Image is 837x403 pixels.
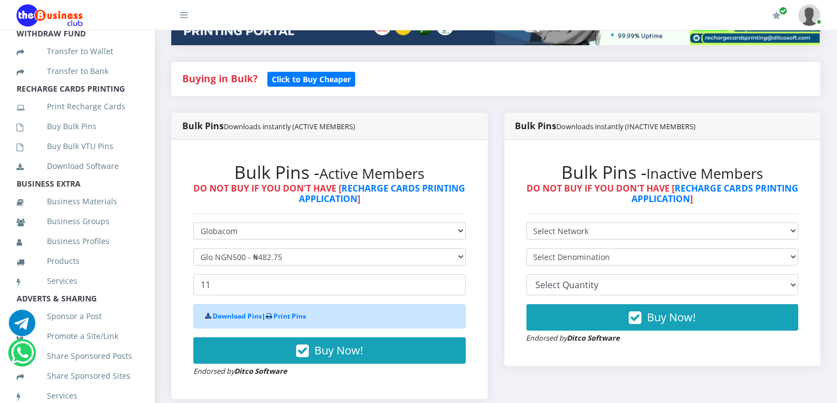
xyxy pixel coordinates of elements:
[17,94,138,119] a: Print Recharge Cards
[193,337,466,364] button: Buy Now!
[193,366,287,376] small: Endorsed by
[319,164,424,183] small: Active Members
[273,311,306,321] a: Print Pins
[17,229,138,254] a: Business Profiles
[267,72,355,85] a: Click to Buy Cheaper
[646,164,763,183] small: Inactive Members
[527,162,799,183] h2: Bulk Pins -
[17,4,83,26] img: Logo
[17,268,138,294] a: Services
[631,182,798,205] a: RECHARGE CARDS PRINTING APPLICATION
[182,120,355,132] strong: Bulk Pins
[17,59,138,84] a: Transfer to Bank
[17,39,138,64] a: Transfer to Wallet
[557,121,696,131] small: Downloads instantly (INACTIVE MEMBERS)
[299,182,466,205] a: RECHARGE CARDS PRINTING APPLICATION
[213,311,262,321] a: Download Pins
[11,348,34,366] a: Chat for support
[567,333,620,343] strong: Ditco Software
[647,310,696,325] span: Buy Now!
[17,189,138,214] a: Business Materials
[798,4,820,26] img: User
[17,114,138,139] a: Buy Bulk Pins
[527,304,799,331] button: Buy Now!
[224,121,355,131] small: Downloads instantly (ACTIVE MEMBERS)
[17,209,138,234] a: Business Groups
[205,311,306,321] strong: |
[193,182,465,205] strong: DO NOT BUY IF YOU DON'T HAVE [ ]
[234,366,287,376] strong: Ditco Software
[182,72,257,85] strong: Buying in Bulk?
[193,274,466,295] input: Enter Quantity
[772,11,781,20] i: Renew/Upgrade Subscription
[779,7,787,15] span: Renew/Upgrade Subscription
[17,134,138,159] a: Buy Bulk VTU Pins
[17,343,138,369] a: Share Sponsored Posts
[17,363,138,389] a: Share Sponsored Sites
[527,182,798,205] strong: DO NOT BUY IF YOU DON'T HAVE [ ]
[272,74,351,84] b: Click to Buy Cheaper
[17,304,138,329] a: Sponsor a Post
[314,343,363,358] span: Buy Now!
[17,153,138,179] a: Download Software
[9,318,35,336] a: Chat for support
[17,324,138,349] a: Promote a Site/Link
[515,120,696,132] strong: Bulk Pins
[17,248,138,274] a: Products
[193,162,466,183] h2: Bulk Pins -
[527,333,620,343] small: Endorsed by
